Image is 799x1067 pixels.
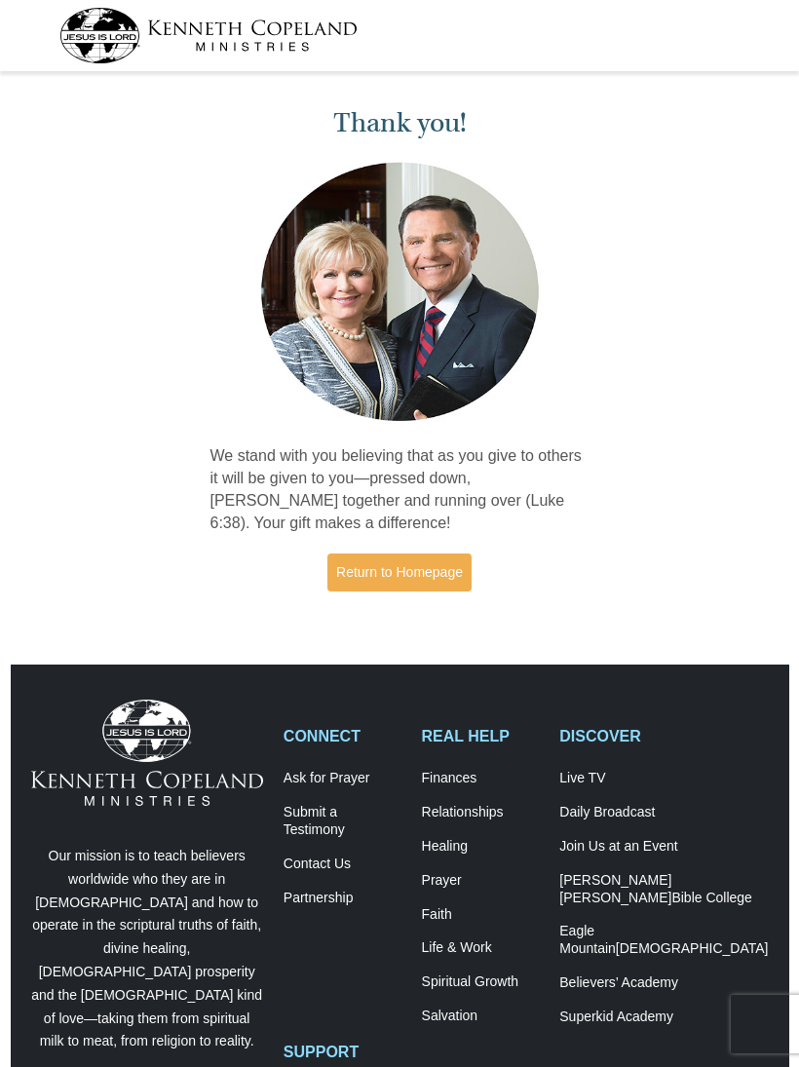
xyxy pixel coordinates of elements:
img: Kenneth Copeland Ministries [31,700,263,806]
a: Partnership [284,890,401,907]
a: Contact Us [284,856,401,873]
a: Relationships [422,804,540,821]
a: Eagle Mountain[DEMOGRAPHIC_DATA] [559,923,768,958]
h2: SUPPORT [284,1043,769,1061]
a: Faith [422,906,540,924]
a: Submit a Testimony [284,804,401,839]
h2: REAL HELP [422,727,540,745]
a: Live TV [559,770,768,787]
a: Believers’ Academy [559,974,768,992]
img: Kenneth and Gloria [256,158,544,426]
a: Superkid Academy [559,1009,768,1026]
h1: Thank you! [210,107,590,139]
a: Finances [422,770,540,787]
img: kcm-header-logo.svg [59,8,358,63]
a: Healing [422,838,540,856]
a: Ask for Prayer [284,770,401,787]
h2: CONNECT [284,727,401,745]
a: Return to Homepage [327,553,472,591]
h2: DISCOVER [559,727,768,745]
a: Join Us at an Event [559,838,768,856]
a: Daily Broadcast [559,804,768,821]
a: Prayer [422,872,540,890]
span: [DEMOGRAPHIC_DATA] [616,940,769,956]
p: Our mission is to teach believers worldwide who they are in [DEMOGRAPHIC_DATA] and how to operate... [31,845,263,1053]
p: We stand with you believing that as you give to others it will be given to you—pressed down, [PER... [210,445,590,534]
a: [PERSON_NAME] [PERSON_NAME]Bible College [559,872,768,907]
span: Bible College [671,890,752,905]
a: Life & Work [422,939,540,957]
a: Salvation [422,1008,540,1025]
a: Spiritual Growth [422,973,540,991]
